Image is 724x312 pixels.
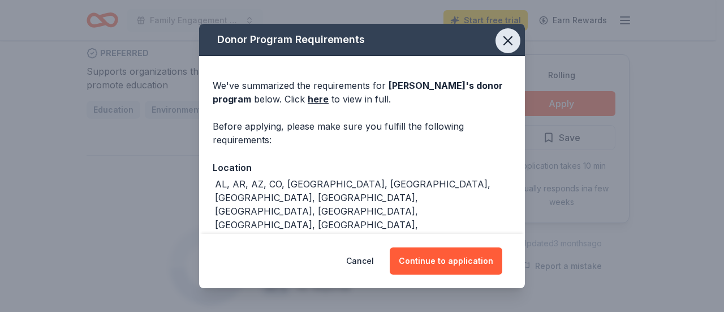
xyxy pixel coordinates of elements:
div: Before applying, please make sure you fulfill the following requirements: [213,119,511,147]
div: We've summarized the requirements for below. Click to view in full. [213,79,511,106]
div: Location [213,160,511,175]
button: Cancel [346,247,374,275]
a: here [308,92,329,106]
button: Continue to application [390,247,502,275]
div: Donor Program Requirements [199,24,525,56]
